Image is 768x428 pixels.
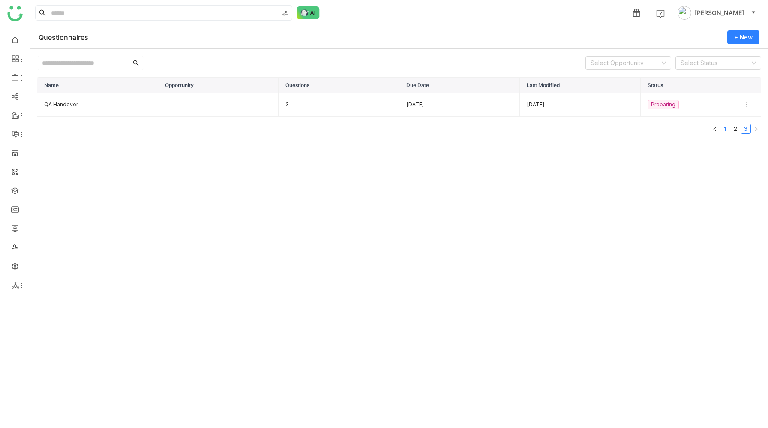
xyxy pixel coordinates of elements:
[741,124,750,133] a: 3
[656,9,665,18] img: help.svg
[279,78,399,93] th: Questions
[734,33,753,42] span: + New
[399,93,520,117] td: [DATE]
[678,6,691,20] img: avatar
[527,101,633,109] div: [DATE]
[39,33,88,42] div: Questionnaires
[720,124,730,134] li: 1
[720,124,730,133] a: 1
[158,93,279,117] td: -
[741,124,751,134] li: 3
[731,124,740,133] a: 2
[399,78,520,93] th: Due Date
[648,100,679,109] nz-tag: Preparing
[282,10,288,17] img: search-type.svg
[37,78,158,93] th: Name
[37,93,158,117] td: QA Handover
[751,124,761,134] button: Next Page
[641,78,762,93] th: Status
[279,93,399,117] td: 3
[710,124,720,134] button: Previous Page
[730,124,741,134] li: 2
[520,78,641,93] th: Last Modified
[158,78,279,93] th: Opportunity
[7,6,23,21] img: logo
[297,6,320,19] img: ask-buddy-normal.svg
[695,8,744,18] span: [PERSON_NAME]
[676,6,758,20] button: [PERSON_NAME]
[727,30,759,44] button: + New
